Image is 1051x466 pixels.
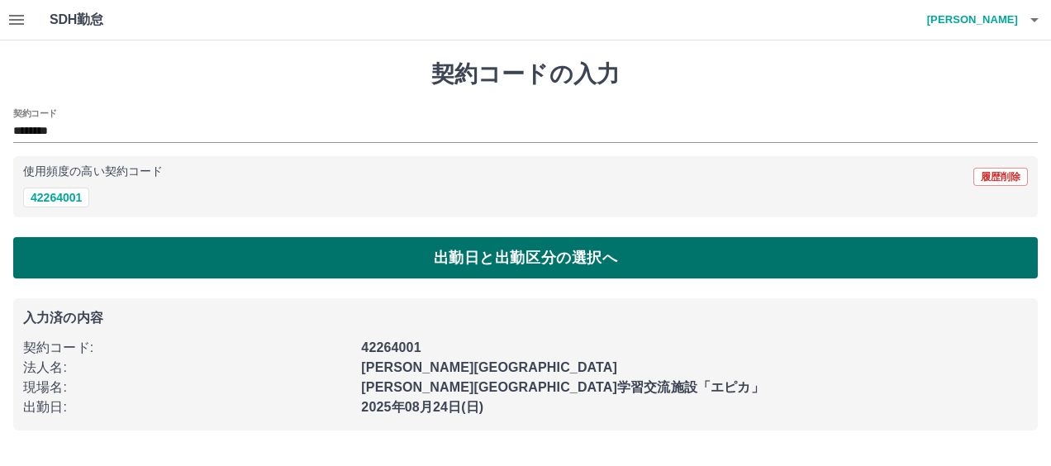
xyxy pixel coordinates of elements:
[361,360,617,374] b: [PERSON_NAME][GEOGRAPHIC_DATA]
[23,397,351,417] p: 出勤日 :
[23,166,163,178] p: 使用頻度の高い契約コード
[13,107,57,120] h2: 契約コード
[361,340,421,354] b: 42264001
[13,60,1038,88] h1: 契約コードの入力
[23,338,351,358] p: 契約コード :
[361,380,763,394] b: [PERSON_NAME][GEOGRAPHIC_DATA]学習交流施設「エピカ」
[23,358,351,378] p: 法人名 :
[13,237,1038,278] button: 出勤日と出勤区分の選択へ
[23,311,1028,325] p: 入力済の内容
[23,188,89,207] button: 42264001
[23,378,351,397] p: 現場名 :
[973,168,1028,186] button: 履歴削除
[361,400,483,414] b: 2025年08月24日(日)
